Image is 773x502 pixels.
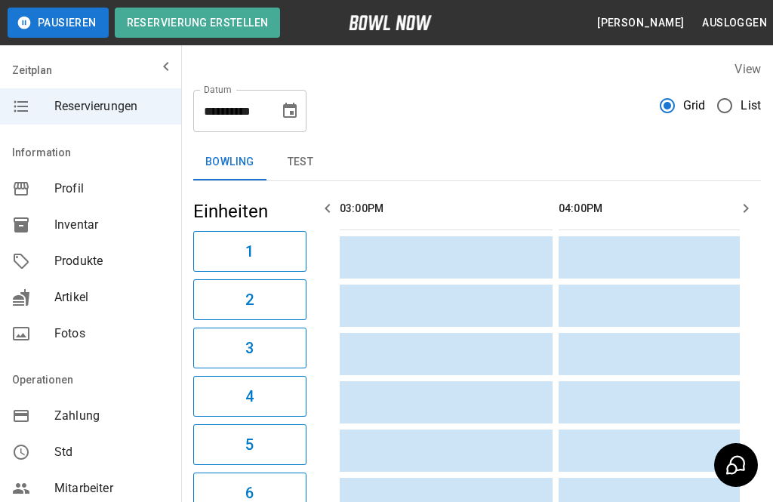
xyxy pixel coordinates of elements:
[193,424,306,465] button: 5
[245,384,254,408] h6: 4
[559,187,771,230] th: 04:00PM
[266,144,334,180] button: test
[54,325,169,343] span: Fotos
[275,96,305,126] button: Choose date, selected date is 1. Okt. 2025
[245,336,254,360] h6: 3
[193,328,306,368] button: 3
[8,8,109,38] button: Pausieren
[245,433,254,457] h6: 5
[349,15,432,30] img: logo
[245,239,254,263] h6: 1
[54,252,169,270] span: Produkte
[54,288,169,306] span: Artikel
[54,216,169,234] span: Inventar
[741,97,761,115] span: List
[54,443,169,461] span: Std
[193,376,306,417] button: 4
[193,231,306,272] button: 1
[193,279,306,320] button: 2
[54,407,169,425] span: Zahlung
[683,97,706,115] span: Grid
[193,144,266,180] button: Bowling
[735,62,761,76] label: View
[193,144,761,180] div: inventory tabs
[591,9,690,37] button: [PERSON_NAME]
[696,9,773,37] button: Ausloggen
[54,97,169,115] span: Reservierungen
[245,288,254,312] h6: 2
[115,8,281,38] button: Reservierung erstellen
[54,479,169,497] span: Mitarbeiter
[340,187,553,230] th: 03:00PM
[193,199,306,223] h5: Einheiten
[54,180,169,198] span: Profil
